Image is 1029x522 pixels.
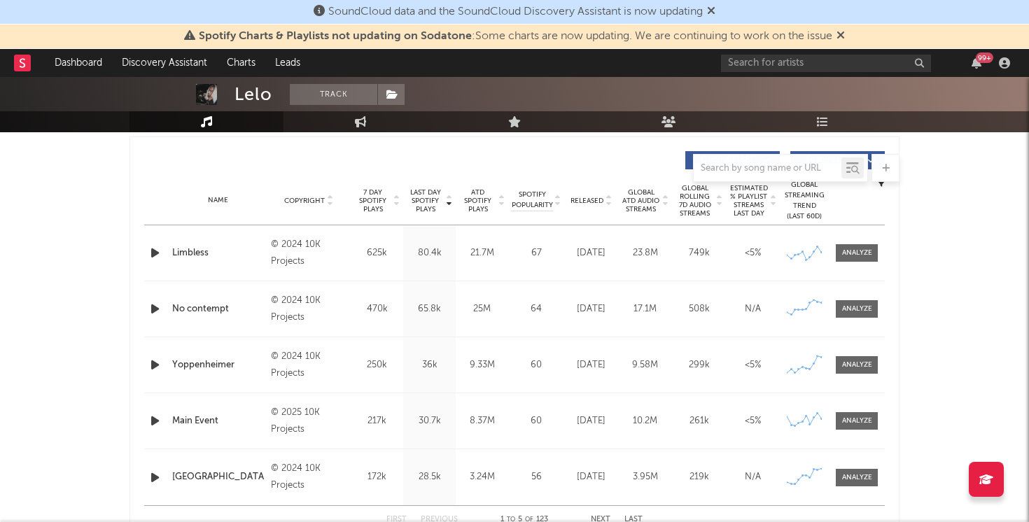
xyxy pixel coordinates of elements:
[729,358,776,372] div: <5%
[729,184,768,218] span: Estimated % Playlist Streams Last Day
[459,246,505,260] div: 21.7M
[972,57,981,69] button: 99+
[234,84,272,105] div: Lelo
[45,49,112,77] a: Dashboard
[512,470,561,484] div: 56
[459,302,505,316] div: 25M
[622,302,668,316] div: 17.1M
[407,470,452,484] div: 28.5k
[407,414,452,428] div: 30.7k
[729,302,776,316] div: N/A
[172,358,264,372] a: Yoppenheimer
[407,246,452,260] div: 80.4k
[354,470,400,484] div: 172k
[172,302,264,316] a: No contempt
[217,49,265,77] a: Charts
[271,460,347,494] div: © 2024 10K Projects
[328,6,703,17] span: SoundCloud data and the SoundCloud Discovery Assistant is now updating
[354,188,391,213] span: 7 Day Spotify Plays
[512,414,561,428] div: 60
[568,246,615,260] div: [DATE]
[354,302,400,316] div: 470k
[675,358,722,372] div: 299k
[271,348,347,382] div: © 2024 10K Projects
[568,302,615,316] div: [DATE]
[407,188,444,213] span: Last Day Spotify Plays
[459,414,505,428] div: 8.37M
[265,49,310,77] a: Leads
[512,246,561,260] div: 67
[836,31,845,42] span: Dismiss
[707,6,715,17] span: Dismiss
[172,246,264,260] a: Limbless
[284,197,325,205] span: Copyright
[172,414,264,428] a: Main Event
[675,246,722,260] div: 749k
[685,151,780,169] button: Originals(88)
[172,195,264,206] div: Name
[271,237,347,270] div: © 2024 10K Projects
[622,470,668,484] div: 3.95M
[622,358,668,372] div: 9.58M
[354,358,400,372] div: 250k
[459,470,505,484] div: 3.24M
[622,246,668,260] div: 23.8M
[271,404,347,438] div: © 2025 10K Projects
[729,246,776,260] div: <5%
[271,292,347,326] div: © 2024 10K Projects
[729,414,776,428] div: <5%
[675,470,722,484] div: 219k
[354,246,400,260] div: 625k
[407,302,452,316] div: 65.8k
[622,188,660,213] span: Global ATD Audio Streams
[694,163,841,174] input: Search by song name or URL
[459,358,505,372] div: 9.33M
[729,470,776,484] div: N/A
[172,470,264,484] a: [GEOGRAPHIC_DATA]
[675,414,722,428] div: 261k
[976,52,993,63] div: 99 +
[568,358,615,372] div: [DATE]
[407,358,452,372] div: 36k
[199,31,832,42] span: : Some charts are now updating. We are continuing to work on the issue
[675,302,722,316] div: 508k
[512,358,561,372] div: 60
[568,414,615,428] div: [DATE]
[199,31,472,42] span: Spotify Charts & Playlists not updating on Sodatone
[675,184,714,218] span: Global Rolling 7D Audio Streams
[570,197,603,205] span: Released
[783,180,825,222] div: Global Streaming Trend (Last 60D)
[459,188,496,213] span: ATD Spotify Plays
[721,55,931,72] input: Search for artists
[512,302,561,316] div: 64
[568,470,615,484] div: [DATE]
[512,190,553,211] span: Spotify Popularity
[622,414,668,428] div: 10.2M
[290,84,377,105] button: Track
[112,49,217,77] a: Discovery Assistant
[354,414,400,428] div: 217k
[790,151,885,169] button: Features(35)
